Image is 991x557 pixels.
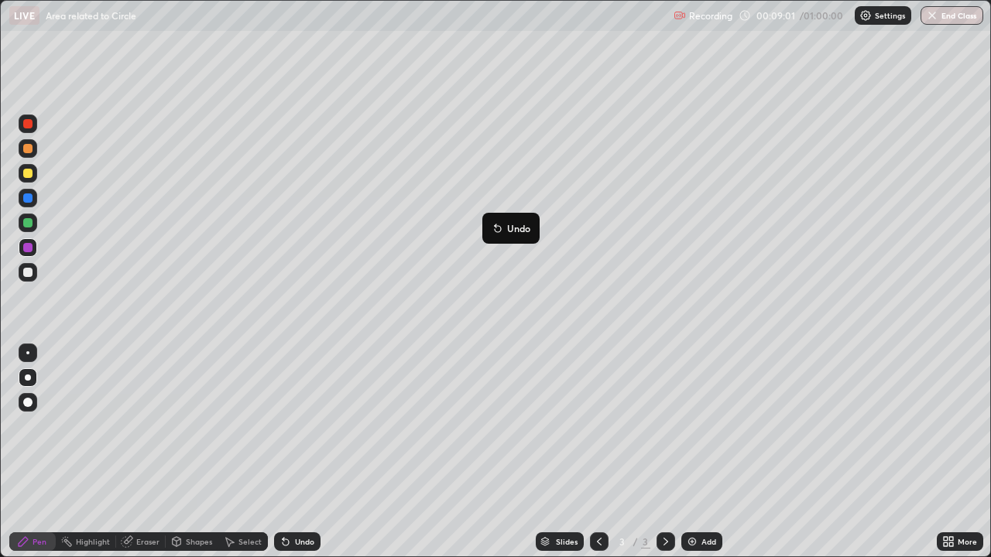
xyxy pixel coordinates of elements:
[136,538,159,545] div: Eraser
[556,538,578,545] div: Slides
[507,222,530,234] p: Undo
[633,537,638,546] div: /
[674,9,686,22] img: recording.375f2c34.svg
[689,10,732,22] p: Recording
[701,538,716,545] div: Add
[615,537,630,546] div: 3
[641,535,650,548] div: 3
[859,9,872,22] img: class-settings-icons
[46,9,136,22] p: Area related to Circle
[14,9,35,22] p: LIVE
[186,538,212,545] div: Shapes
[489,219,533,237] button: Undo
[875,12,905,19] p: Settings
[926,9,938,22] img: end-class-cross
[33,538,46,545] div: Pen
[686,535,698,548] img: add-slide-button
[295,538,314,545] div: Undo
[76,538,110,545] div: Highlight
[958,538,977,545] div: More
[238,538,262,545] div: Select
[921,6,983,25] button: End Class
